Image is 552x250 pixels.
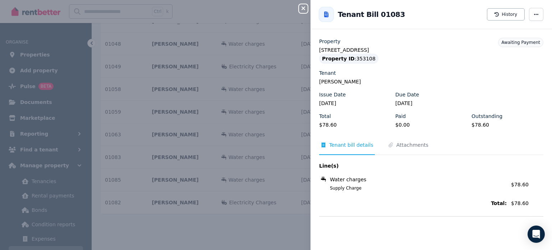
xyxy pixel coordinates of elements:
[511,182,529,187] span: $78.60
[395,91,419,98] label: Due Date
[396,141,428,149] span: Attachments
[322,55,355,62] span: Property ID
[329,141,373,149] span: Tenant bill details
[528,226,545,243] div: Open Intercom Messenger
[511,200,543,207] span: $78.60
[319,78,543,85] legend: [PERSON_NAME]
[319,69,336,77] label: Tenant
[319,113,331,120] label: Total
[319,121,391,128] legend: $78.60
[319,54,378,64] div: : 353108
[501,40,540,45] span: Awaiting Payment
[395,100,467,107] legend: [DATE]
[395,113,406,120] label: Paid
[319,91,346,98] label: Issue Date
[321,185,507,191] span: Supply Charge
[319,100,391,107] legend: [DATE]
[395,121,467,128] legend: $0.00
[319,46,543,54] legend: [STREET_ADDRESS]
[319,162,507,169] span: Line(s)
[471,121,543,128] legend: $78.60
[319,200,507,207] span: Total:
[319,38,340,45] label: Property
[319,141,543,155] nav: Tabs
[471,113,502,120] label: Outstanding
[338,9,405,19] h2: Tenant Bill 01083
[487,8,525,21] button: History
[330,176,366,183] span: Water charges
